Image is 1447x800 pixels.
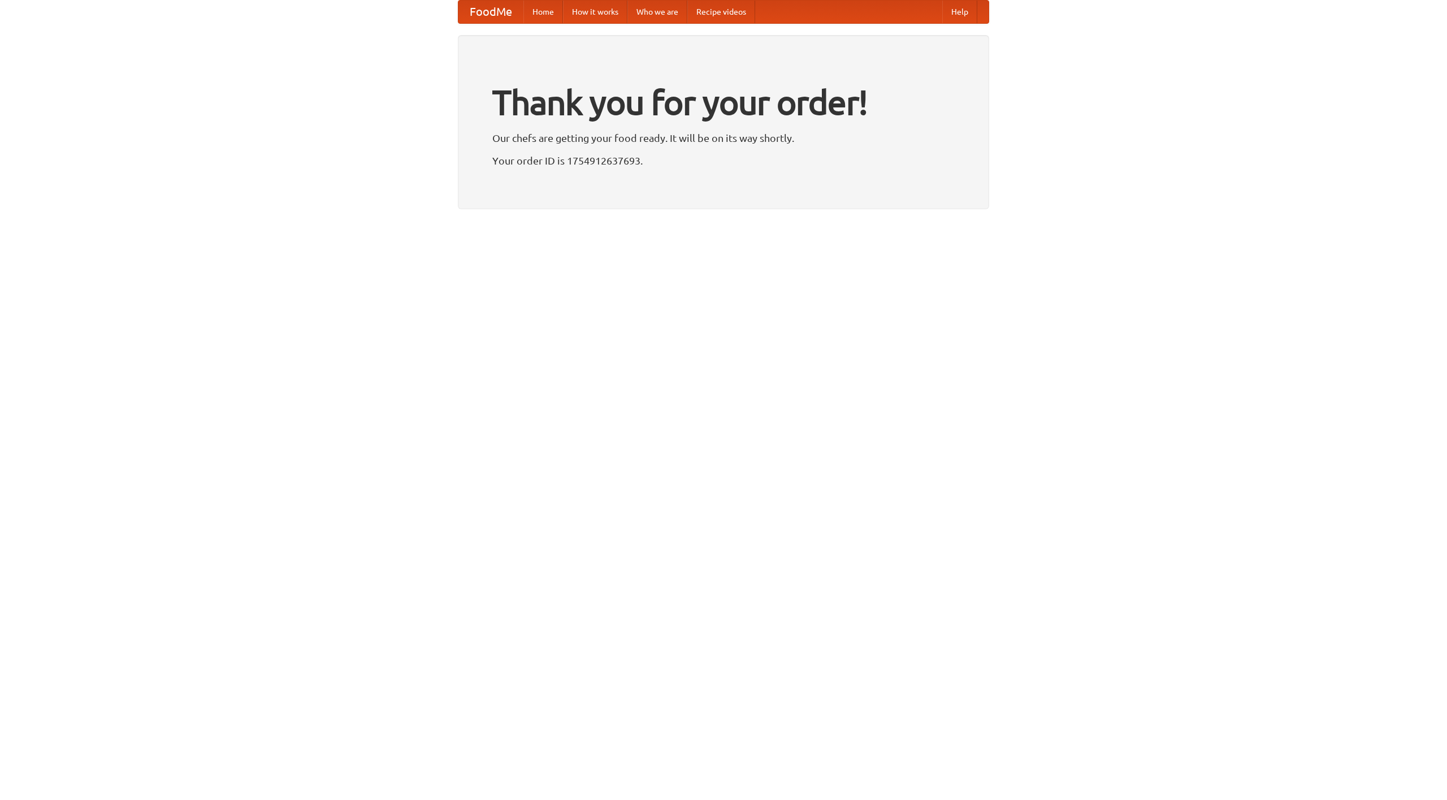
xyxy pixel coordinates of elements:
a: FoodMe [458,1,523,23]
a: How it works [563,1,627,23]
p: Your order ID is 1754912637693. [492,152,955,169]
a: Help [942,1,977,23]
a: Recipe videos [687,1,755,23]
h1: Thank you for your order! [492,75,955,129]
a: Home [523,1,563,23]
a: Who we are [627,1,687,23]
p: Our chefs are getting your food ready. It will be on its way shortly. [492,129,955,146]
